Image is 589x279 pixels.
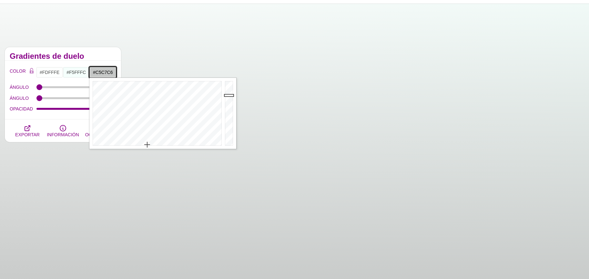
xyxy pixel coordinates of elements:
button: EXPORTAR [10,119,45,142]
font: OPACIDAD [10,106,33,111]
font: EXPORTAR [15,132,40,137]
font: Gradientes de duelo [10,52,84,60]
button: Bloqueo de color [27,67,36,76]
font: ÁNGULO [10,85,29,90]
button: OCULTAR IU [81,119,116,142]
font: OCULTAR IU [85,132,112,137]
font: ÁNGULO [10,96,29,101]
font: INFORMACIÓN [47,132,79,137]
button: INFORMACIÓN [45,119,81,142]
font: COLOR [10,68,26,74]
